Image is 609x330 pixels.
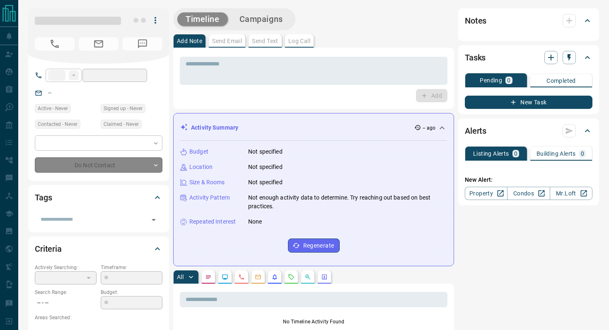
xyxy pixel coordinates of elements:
p: Activity Pattern [189,193,230,202]
div: Do Not Contact [35,157,162,173]
button: Timeline [177,12,228,26]
p: None [248,217,262,226]
a: -- [48,89,51,96]
button: Campaigns [231,12,291,26]
svg: Agent Actions [321,274,328,280]
svg: Notes [205,274,212,280]
h2: Notes [465,14,486,27]
p: All [177,274,184,280]
svg: Opportunities [304,274,311,280]
div: Notes [465,11,592,31]
svg: Lead Browsing Activity [222,274,228,280]
button: Open [148,214,159,226]
p: Not specified [248,163,283,171]
p: Add Note [177,38,202,44]
span: No Number [123,37,162,51]
p: Location [189,163,213,171]
button: New Task [465,96,592,109]
span: Contacted - Never [38,120,77,128]
h2: Alerts [465,124,486,137]
svg: Calls [238,274,245,280]
p: Completed [546,78,576,84]
p: New Alert: [465,176,592,184]
div: Tags [35,188,162,207]
p: Timeframe: [101,264,162,271]
p: No Timeline Activity Found [180,318,447,325]
svg: Emails [255,274,261,280]
span: No Number [35,37,75,51]
p: 0 [514,151,517,157]
p: Size & Rooms [189,178,225,187]
a: Mr.Loft [550,187,592,200]
h2: Tasks [465,51,486,64]
div: Tasks [465,48,592,67]
svg: Requests [288,274,295,280]
span: No Email [79,37,118,51]
p: Repeated Interest [189,217,236,226]
h2: Criteria [35,242,62,255]
p: -- - -- [35,296,97,310]
h2: Tags [35,191,52,204]
button: Regenerate [288,238,340,253]
div: Activity Summary-- ago [180,120,447,135]
p: 0 [581,151,584,157]
p: Search Range: [35,289,97,296]
p: Budget [189,147,208,156]
p: 0 [507,77,510,83]
a: Condos [507,187,550,200]
p: Building Alerts [536,151,576,157]
div: Alerts [465,121,592,141]
p: Actively Searching: [35,264,97,271]
p: Activity Summary [191,123,238,132]
p: Not specified [248,178,283,187]
span: Signed up - Never [104,104,143,113]
div: Criteria [35,239,162,259]
svg: Listing Alerts [271,274,278,280]
p: Pending [480,77,502,83]
span: Active - Never [38,104,68,113]
span: Claimed - Never [104,120,139,128]
p: Areas Searched: [35,314,162,321]
p: Not enough activity data to determine. Try reaching out based on best practices. [248,193,447,211]
p: -- ago [423,124,435,132]
p: Not specified [248,147,283,156]
p: Budget: [101,289,162,296]
a: Property [465,187,508,200]
p: Listing Alerts [473,151,509,157]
